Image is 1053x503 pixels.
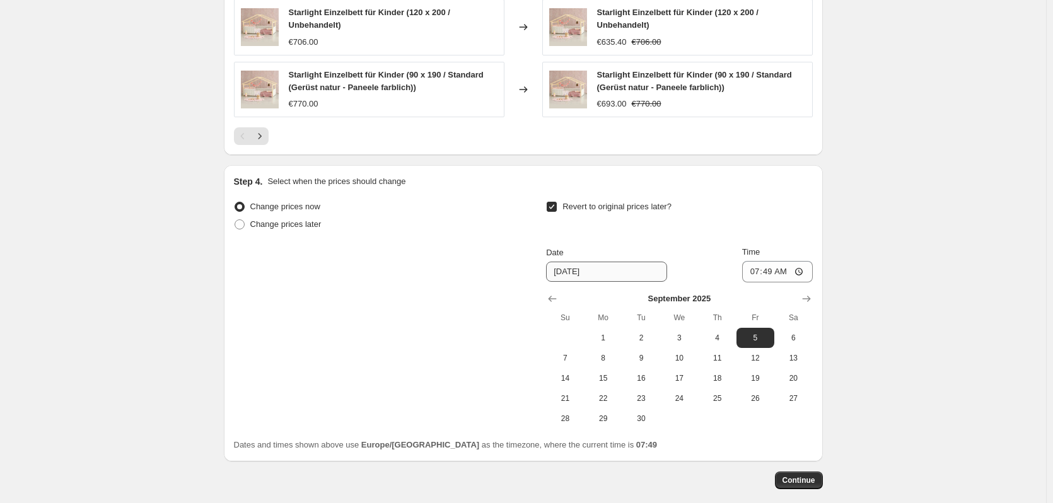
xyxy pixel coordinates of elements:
th: Wednesday [660,308,698,328]
b: Europe/[GEOGRAPHIC_DATA] [361,440,479,449]
span: Change prices later [250,219,322,229]
img: StarLight_Natur-grau_80x.jpg [241,71,279,108]
span: 6 [779,333,807,343]
button: Saturday September 6 2025 [774,328,812,348]
div: €770.00 [289,98,318,110]
span: 30 [627,413,655,424]
span: 12 [742,353,769,363]
button: Tuesday September 2 2025 [622,328,660,348]
button: Wednesday September 17 2025 [660,368,698,388]
button: Continue [775,471,823,489]
span: 9 [627,353,655,363]
span: 16 [627,373,655,383]
span: 23 [627,393,655,403]
span: Continue [782,475,815,485]
button: Next [251,127,269,145]
span: 15 [590,373,617,383]
img: StarLight_Natur-grau_80x.jpg [549,71,587,108]
span: 21 [551,393,579,403]
span: 3 [665,333,693,343]
span: 11 [703,353,731,363]
span: 17 [665,373,693,383]
th: Saturday [774,308,812,328]
button: Thursday September 4 2025 [698,328,736,348]
button: Wednesday September 24 2025 [660,388,698,408]
span: 25 [703,393,731,403]
input: 8/29/2025 [546,262,667,282]
th: Sunday [546,308,584,328]
button: Saturday September 27 2025 [774,388,812,408]
button: Thursday September 11 2025 [698,348,736,368]
button: Sunday September 28 2025 [546,408,584,429]
span: 29 [590,413,617,424]
div: €635.40 [597,36,627,49]
p: Select when the prices should change [267,175,405,188]
span: Change prices now [250,202,320,211]
span: 13 [779,353,807,363]
span: Time [742,247,760,257]
strike: €706.00 [632,36,661,49]
strike: €770.00 [632,98,661,110]
button: Monday September 8 2025 [585,348,622,368]
span: 22 [590,393,617,403]
span: 2 [627,333,655,343]
button: Wednesday September 10 2025 [660,348,698,368]
button: Sunday September 21 2025 [546,388,584,408]
span: We [665,313,693,323]
span: 4 [703,333,731,343]
button: Sunday September 14 2025 [546,368,584,388]
button: Show next month, October 2025 [798,290,815,308]
span: Fr [742,313,769,323]
button: Tuesday September 30 2025 [622,408,660,429]
span: Su [551,313,579,323]
span: Starlight Einzelbett für Kinder (90 x 190 / Standard (Gerüst natur - Paneele farblich)) [597,70,792,92]
button: Monday September 15 2025 [585,368,622,388]
button: Friday September 26 2025 [736,388,774,408]
button: Friday September 19 2025 [736,368,774,388]
span: 28 [551,413,579,424]
span: 18 [703,373,731,383]
span: 20 [779,373,807,383]
span: 8 [590,353,617,363]
th: Friday [736,308,774,328]
button: Monday September 29 2025 [585,408,622,429]
span: Th [703,313,731,323]
span: Date [546,248,563,257]
div: €693.00 [597,98,627,110]
button: Tuesday September 23 2025 [622,388,660,408]
button: Monday September 22 2025 [585,388,622,408]
span: Mo [590,313,617,323]
button: Thursday September 25 2025 [698,388,736,408]
button: Wednesday September 3 2025 [660,328,698,348]
span: Starlight Einzelbett für Kinder (120 x 200 / Unbehandelt) [289,8,450,30]
b: 07:49 [636,440,657,449]
th: Tuesday [622,308,660,328]
button: Thursday September 18 2025 [698,368,736,388]
span: 7 [551,353,579,363]
input: 12:00 [742,261,813,282]
button: Saturday September 13 2025 [774,348,812,368]
img: StarLight_Natur-grau_80x.jpg [549,8,587,46]
span: Starlight Einzelbett für Kinder (90 x 190 / Standard (Gerüst natur - Paneele farblich)) [289,70,484,92]
span: Tu [627,313,655,323]
span: Sa [779,313,807,323]
nav: Pagination [234,127,269,145]
div: €706.00 [289,36,318,49]
span: 27 [779,393,807,403]
span: Starlight Einzelbett für Kinder (120 x 200 / Unbehandelt) [597,8,759,30]
span: 19 [742,373,769,383]
span: 10 [665,353,693,363]
th: Thursday [698,308,736,328]
span: Revert to original prices later? [562,202,672,211]
img: StarLight_Natur-grau_80x.jpg [241,8,279,46]
button: Tuesday September 9 2025 [622,348,660,368]
button: Monday September 1 2025 [585,328,622,348]
button: Friday September 12 2025 [736,348,774,368]
span: Dates and times shown above use as the timezone, where the current time is [234,440,658,449]
span: 14 [551,373,579,383]
span: 5 [742,333,769,343]
button: Sunday September 7 2025 [546,348,584,368]
span: 26 [742,393,769,403]
th: Monday [585,308,622,328]
button: Friday September 5 2025 [736,328,774,348]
